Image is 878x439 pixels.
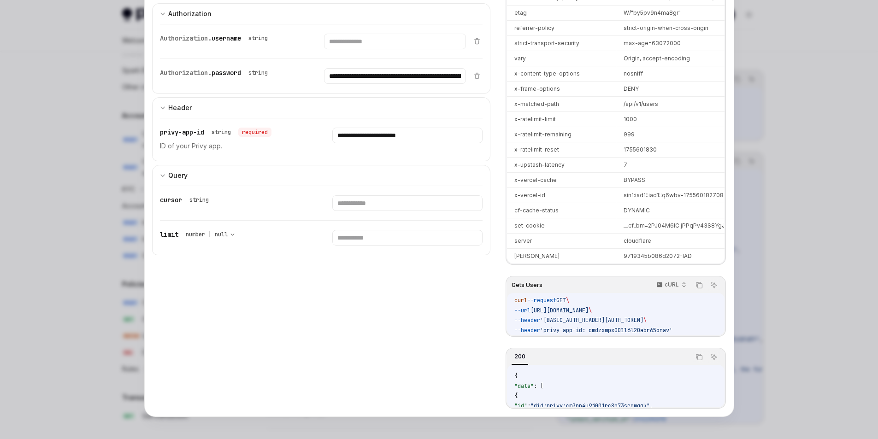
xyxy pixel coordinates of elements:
[160,230,178,239] span: limit
[624,55,690,62] div: Origin, accept-encoding
[514,70,580,77] div: x-content-type-options
[514,402,527,410] span: "id"
[530,402,650,410] span: "did:privy:cm3np4u9j001rc8b73seqmqqk"
[160,196,182,204] span: cursor
[514,327,540,334] span: --header
[160,230,239,239] div: limit
[160,69,212,77] span: Authorization.
[514,161,565,169] div: x-upstash-latency
[512,351,528,362] div: 200
[514,100,559,108] div: x-matched-path
[514,9,527,17] div: etag
[540,316,643,324] span: '[BASIC_AUTH_HEADER][AUTH_TOKEN]
[624,85,639,93] div: DENY
[514,382,534,390] span: "data"
[624,207,650,214] div: DYNAMIC
[514,316,540,324] span: --header
[168,102,192,113] div: Header
[708,279,720,291] button: Ask AI
[527,402,530,410] span: :
[624,252,692,260] div: 9719345b086d2072-IAD
[514,24,554,32] div: referrer-policy
[514,307,530,314] span: --url
[212,34,241,42] span: username
[624,24,708,32] div: strict-origin-when-cross-origin
[624,9,681,17] div: W/"by5pv9n4ma8gr"
[160,195,212,205] div: cursor
[514,85,560,93] div: x-frame-options
[160,34,271,43] div: Authorization.username
[152,165,491,186] button: expand input section
[189,196,209,204] div: string
[514,40,579,47] div: strict-transport-security
[624,192,771,199] div: sin1:iad1::iad1::q6wbv-1755601827088-04321520d9a2
[514,192,545,199] div: x-vercel-id
[160,34,212,42] span: Authorization.
[693,279,705,291] button: Copy the contents from the code block
[624,100,658,108] div: /api/v1/users
[212,129,231,136] div: string
[624,40,681,47] div: max-age=63072000
[665,281,679,288] p: cURL
[624,116,637,123] div: 1000
[650,402,653,410] span: ,
[212,69,241,77] span: password
[624,70,643,77] div: nosniff
[168,170,188,181] div: Query
[514,297,527,304] span: curl
[514,131,572,138] div: x-ratelimit-remaining
[514,222,545,229] div: set-cookie
[624,237,651,245] div: cloudflare
[534,382,543,390] span: : [
[514,372,518,380] span: {
[514,146,559,153] div: x-ratelimit-reset
[160,128,271,137] div: privy-app-id
[160,140,310,152] p: ID of your Privy app.
[168,8,212,19] div: Authorization
[530,307,589,314] span: [URL][DOMAIN_NAME]
[624,146,657,153] div: 1755601830
[514,237,532,245] div: server
[708,351,720,363] button: Ask AI
[624,176,645,184] div: BYPASS
[160,128,204,136] span: privy-app-id
[589,307,592,314] span: \
[556,297,566,304] span: GET
[514,176,557,184] div: x-vercel-cache
[624,161,627,169] div: 7
[624,131,635,138] div: 999
[540,327,672,334] span: 'privy-app-id: cmdzxmpx001l6l20abr65onav'
[514,116,556,123] div: x-ratelimit-limit
[152,97,491,118] button: expand input section
[238,128,271,137] div: required
[527,297,556,304] span: --request
[693,351,705,363] button: Copy the contents from the code block
[514,392,518,399] span: {
[152,3,491,24] button: expand input section
[512,281,542,289] span: Gets Users
[248,69,268,76] div: string
[514,207,559,214] div: cf-cache-status
[566,297,569,304] span: \
[514,55,526,62] div: vary
[651,277,690,293] button: cURL
[160,68,271,77] div: Authorization.password
[514,252,560,260] div: [PERSON_NAME]
[248,35,268,42] div: string
[643,316,647,324] span: \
